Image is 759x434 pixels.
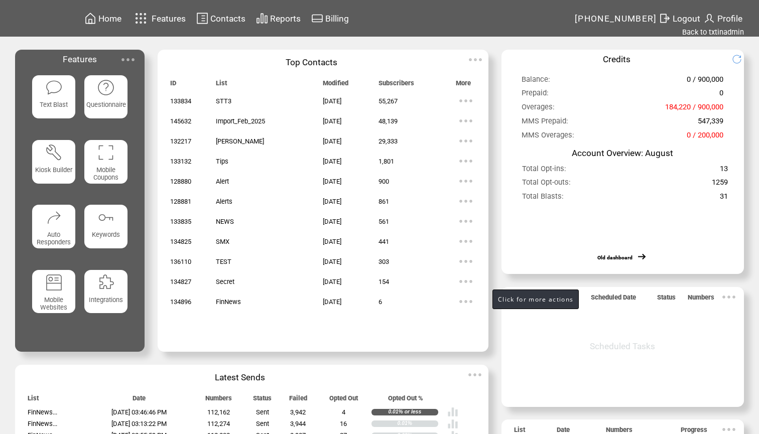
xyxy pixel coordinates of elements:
[89,296,123,304] span: Integrations
[32,140,76,196] a: Kiosk Builder
[456,211,476,231] img: ellypsis.svg
[717,14,742,24] span: Profile
[522,130,574,144] span: MMS Overages:
[256,420,269,427] span: Sent
[522,75,550,88] span: Balance:
[522,164,566,178] span: Total Opt-ins:
[456,231,476,251] img: ellypsis.svg
[205,394,232,406] span: Numbers
[45,273,63,291] img: mobile-websites.svg
[290,420,306,427] span: 3,944
[329,394,358,406] span: Opted Out
[323,117,341,125] span: [DATE]
[289,394,307,406] span: Failed
[170,218,191,225] span: 133835
[170,278,191,285] span: 134827
[83,11,123,26] a: Home
[657,294,676,306] span: Status
[196,12,208,25] img: contacts.svg
[133,394,146,406] span: Date
[378,218,389,225] span: 561
[325,14,349,24] span: Billing
[84,75,128,131] a: Questionnaire
[378,178,389,185] span: 900
[207,408,230,416] span: 112,162
[132,10,150,27] img: features.svg
[378,79,414,91] span: Subscribers
[93,166,118,181] span: Mobile Coupons
[522,192,564,205] span: Total Blasts:
[270,14,301,24] span: Reports
[456,191,476,211] img: ellypsis.svg
[323,137,341,145] span: [DATE]
[84,270,128,326] a: Integrations
[388,394,423,406] span: Opted Out %
[32,270,76,326] a: Mobile Websites
[131,9,187,28] a: Features
[657,11,702,26] a: Logout
[590,341,655,351] span: Scheduled Tasks
[216,298,241,306] span: FinNews
[28,394,39,406] span: List
[498,295,573,304] span: Click for more actions
[97,143,114,161] img: coupons.svg
[84,140,128,196] a: Mobile Coupons
[456,251,476,271] img: ellypsis.svg
[597,254,632,261] a: Old dashboard
[97,79,114,96] img: questionnaire.svg
[28,420,57,427] span: FinNews...
[720,164,728,178] span: 13
[456,91,476,111] img: ellypsis.svg
[378,198,389,205] span: 861
[97,273,114,291] img: integrations.svg
[37,231,71,246] span: Auto Responders
[170,79,176,91] span: ID
[378,258,389,265] span: 303
[456,271,476,292] img: ellypsis.svg
[170,178,191,185] span: 128880
[572,148,673,158] span: Account Overview: August
[290,408,306,416] span: 3,942
[456,292,476,312] img: ellypsis.svg
[591,294,636,306] span: Scheduled Date
[45,209,63,226] img: auto-responders.svg
[32,205,76,261] a: Auto Responders
[340,420,347,427] span: 16
[45,79,63,96] img: text-blast.svg
[323,79,348,91] span: Modified
[323,218,341,225] span: [DATE]
[310,11,350,26] a: Billing
[378,97,398,105] span: 55,267
[210,14,245,24] span: Contacts
[378,137,398,145] span: 29,333
[170,238,191,245] span: 134825
[732,54,749,64] img: refresh.png
[215,372,265,382] span: Latest Sends
[84,205,128,261] a: Keywords
[378,298,382,306] span: 6
[456,151,476,171] img: ellypsis.svg
[216,278,234,285] span: Secret
[687,130,723,144] span: 0 / 200,000
[216,97,231,105] span: STT3
[170,258,191,265] span: 136110
[35,166,72,174] span: Kiosk Builder
[378,278,389,285] span: 154
[465,365,485,385] img: ellypsis.svg
[286,57,337,67] span: Top Contacts
[665,102,723,116] span: 184,220 / 900,000
[522,116,568,130] span: MMS Prepaid:
[388,409,438,415] div: 0.01% or less
[216,158,228,165] span: Tips
[323,258,341,265] span: [DATE]
[456,79,471,91] span: More
[659,12,671,25] img: exit.svg
[256,12,268,25] img: chart.svg
[719,88,723,102] span: 0
[456,111,476,131] img: ellypsis.svg
[216,258,231,265] span: TEST
[28,408,57,416] span: FinNews...
[698,116,723,130] span: 547,339
[45,143,63,161] img: tool%201.svg
[456,171,476,191] img: ellypsis.svg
